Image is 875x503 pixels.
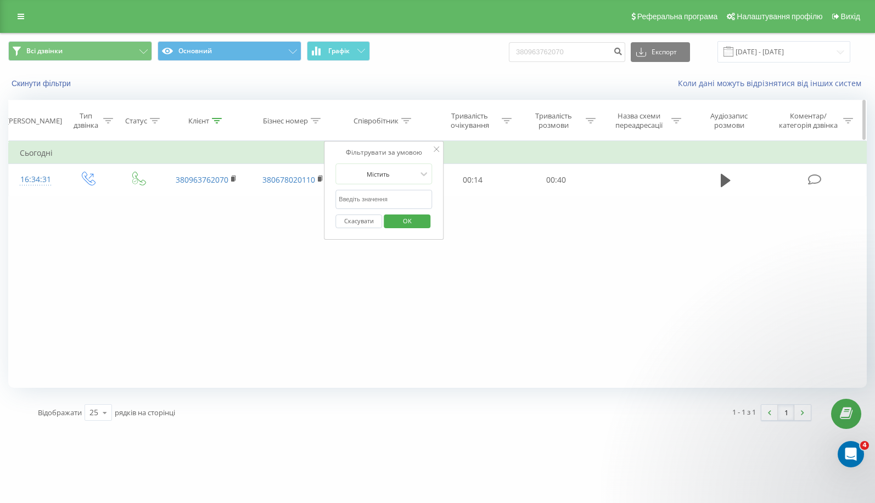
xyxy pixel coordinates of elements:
[441,111,500,130] div: Тривалість очікування
[38,408,82,417] span: Відображати
[8,41,152,61] button: Всі дзвінки
[695,111,764,130] div: Аудіозапис розмови
[335,214,382,228] button: Скасувати
[778,405,794,420] a: 1
[841,12,860,21] span: Вихід
[384,214,430,228] button: OK
[307,41,370,61] button: Графік
[838,441,864,467] iframe: Intercom live chat
[89,407,98,418] div: 25
[354,116,399,126] div: Співробітник
[188,116,209,126] div: Клієнт
[9,142,867,164] td: Сьогодні
[263,116,308,126] div: Бізнес номер
[860,441,869,450] span: 4
[431,164,515,196] td: 00:14
[158,41,301,61] button: Основний
[678,78,867,88] a: Коли дані можуть відрізнятися вiд інших систем
[631,42,690,62] button: Експорт
[509,42,625,62] input: Пошук за номером
[26,47,63,55] span: Всі дзвінки
[72,111,100,130] div: Тип дзвінка
[115,408,175,417] span: рядків на сторінці
[335,190,432,209] input: Введіть значення
[125,116,147,126] div: Статус
[176,174,228,185] a: 380963762070
[328,47,350,55] span: Графік
[637,12,718,21] span: Реферальна програма
[776,111,840,130] div: Коментар/категорія дзвінка
[262,174,315,185] a: 380678020110
[335,147,432,158] div: Фільтрувати за умовою
[8,78,76,88] button: Скинути фільтри
[20,169,51,190] div: 16:34:31
[737,12,822,21] span: Налаштування профілю
[732,406,756,417] div: 1 - 1 з 1
[610,111,669,130] div: Назва схеми переадресації
[514,164,598,196] td: 00:40
[392,212,423,229] span: OK
[7,116,62,126] div: [PERSON_NAME]
[524,111,583,130] div: Тривалість розмови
